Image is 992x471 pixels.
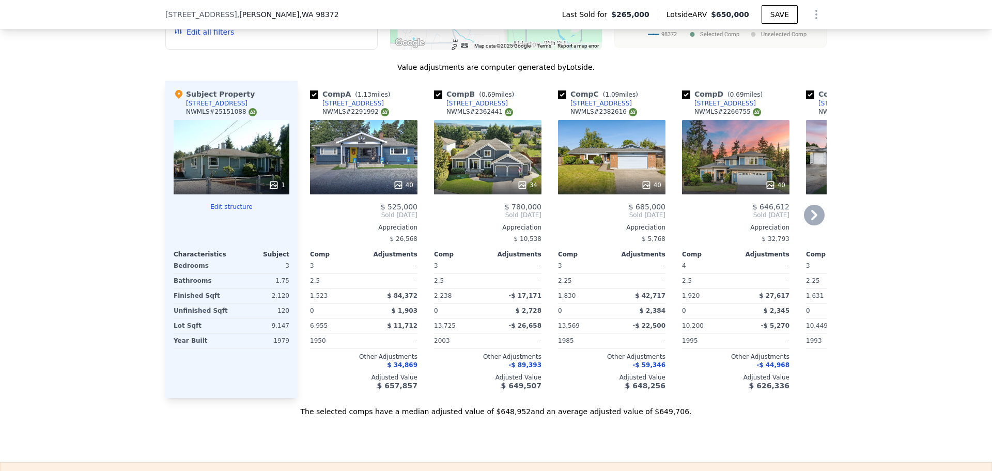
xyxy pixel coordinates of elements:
[434,262,438,269] span: 3
[234,288,289,303] div: 2,120
[682,274,734,288] div: 2.5
[434,223,541,232] div: Appreciation
[249,108,257,116] img: NWMLS Logo
[759,292,789,299] span: $ 27,617
[310,333,362,348] div: 1950
[434,307,438,314] span: 0
[387,292,417,299] span: $ 84,372
[599,91,642,98] span: ( miles)
[174,274,229,288] div: Bathrooms
[392,307,417,314] span: $ 1,903
[300,10,339,19] span: , WA 98372
[387,322,417,329] span: $ 11,712
[806,373,913,382] div: Adjusted Value
[310,353,417,361] div: Other Adjustments
[434,373,541,382] div: Adjusted Value
[514,235,541,242] span: $ 10,538
[562,9,612,20] span: Last Sold for
[806,262,810,269] span: 3
[694,108,761,116] div: NWMLS # 2266755
[310,223,417,232] div: Appreciation
[818,99,926,108] div: [STREET_ADDRESS][PERSON_NAME][PERSON_NAME]
[508,322,541,329] span: -$ 26,658
[640,307,665,314] span: $ 2,384
[434,250,488,259] div: Comp
[605,91,619,98] span: 1.09
[611,9,649,20] span: $265,000
[629,108,637,116] img: NWMLS Logo
[505,108,513,116] img: NWMLS Logo
[234,274,289,288] div: 1.75
[461,43,468,48] button: Keyboard shortcuts
[761,31,807,38] text: Unselected Comp
[310,262,314,269] span: 3
[806,333,858,348] div: 1993
[641,180,661,190] div: 40
[165,398,827,417] div: The selected comps have a median adjusted value of $648,952 and an average adjusted value of $649...
[806,4,827,25] button: Show Options
[753,203,789,211] span: $ 646,612
[537,43,551,49] a: Terms (opens in new tab)
[667,9,711,20] span: Lotside ARV
[736,250,789,259] div: Adjustments
[186,108,257,116] div: NWMLS # 25151088
[434,99,508,108] a: [STREET_ADDRESS]
[682,322,704,329] span: 10,200
[682,89,767,99] div: Comp D
[753,108,761,116] img: NWMLS Logo
[434,292,452,299] span: 2,238
[558,333,610,348] div: 1985
[231,250,289,259] div: Subject
[488,250,541,259] div: Adjustments
[761,322,789,329] span: -$ 5,270
[505,203,541,211] span: $ 780,000
[625,382,665,390] span: $ 648,256
[558,223,665,232] div: Appreciation
[682,292,700,299] span: 1,920
[558,250,612,259] div: Comp
[612,250,665,259] div: Adjustments
[682,262,686,269] span: 4
[310,250,364,259] div: Comp
[558,292,576,299] span: 1,830
[174,203,289,211] button: Edit structure
[174,318,229,333] div: Lot Sqft
[393,36,427,50] img: Google
[682,211,789,219] span: Sold [DATE]
[558,89,642,99] div: Comp C
[700,31,739,38] text: Selected Comp
[237,9,339,20] span: , [PERSON_NAME]
[632,322,665,329] span: -$ 22,500
[310,274,362,288] div: 2.5
[310,373,417,382] div: Adjusted Value
[557,43,599,49] a: Report a map error
[381,108,389,116] img: NWMLS Logo
[682,307,686,314] span: 0
[682,333,734,348] div: 1995
[474,43,531,49] span: Map data ©2025 Google
[762,5,798,24] button: SAVE
[322,108,389,116] div: NWMLS # 2291992
[387,361,417,369] span: $ 34,869
[393,36,427,50] a: Open this area in Google Maps (opens a new window)
[234,303,289,318] div: 120
[818,108,885,116] div: NWMLS # 2294874
[186,99,247,108] div: [STREET_ADDRESS]
[723,91,767,98] span: ( miles)
[434,274,486,288] div: 2.5
[806,274,858,288] div: 2.25
[174,89,255,99] div: Subject Property
[434,353,541,361] div: Other Adjustments
[614,274,665,288] div: -
[434,211,541,219] span: Sold [DATE]
[764,307,789,314] span: $ 2,345
[393,180,413,190] div: 40
[661,31,677,38] text: 98372
[558,322,580,329] span: 13,569
[446,99,508,108] div: [STREET_ADDRESS]
[558,274,610,288] div: 2.25
[806,250,860,259] div: Comp
[174,303,229,318] div: Unfinished Sqft
[806,322,828,329] span: 10,449
[632,361,665,369] span: -$ 59,346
